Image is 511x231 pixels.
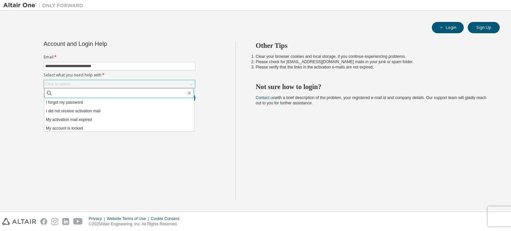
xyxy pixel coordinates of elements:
li: I forgot my password [44,98,194,107]
li: Please verify that the links in the activation e-mails are not expired. [256,64,488,70]
h2: Other Tips [256,41,488,50]
label: Email [44,55,195,60]
div: Privacy [89,216,107,221]
img: Altair One [3,2,86,9]
li: Please check for [EMAIL_ADDRESS][DOMAIN_NAME] mails in your junk or spam folder. [256,59,488,64]
div: Click to select [45,81,70,87]
label: Select what you need help with [44,72,195,78]
p: © 2025 Altair Engineering, Inc. All Rights Reserved. [89,221,183,227]
div: Account and Login Help [44,41,165,47]
div: Click to select [44,80,195,88]
img: altair_logo.svg [2,218,36,225]
div: Website Terms of Use [107,216,151,221]
button: Login [432,22,464,33]
li: Clear your browser cookies and local storage, if you continue experiencing problems. [256,54,488,59]
img: facebook.svg [40,218,47,225]
img: instagram.svg [51,218,58,225]
button: Sign Up [468,22,500,33]
a: Contact us [256,95,275,100]
div: Cookie Consent [151,216,183,221]
img: youtube.svg [73,218,83,225]
h2: Not sure how to login? [256,82,488,91]
img: linkedin.svg [62,218,69,225]
span: with a brief description of the problem, your registered e-mail id and company details. Our suppo... [256,95,487,105]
